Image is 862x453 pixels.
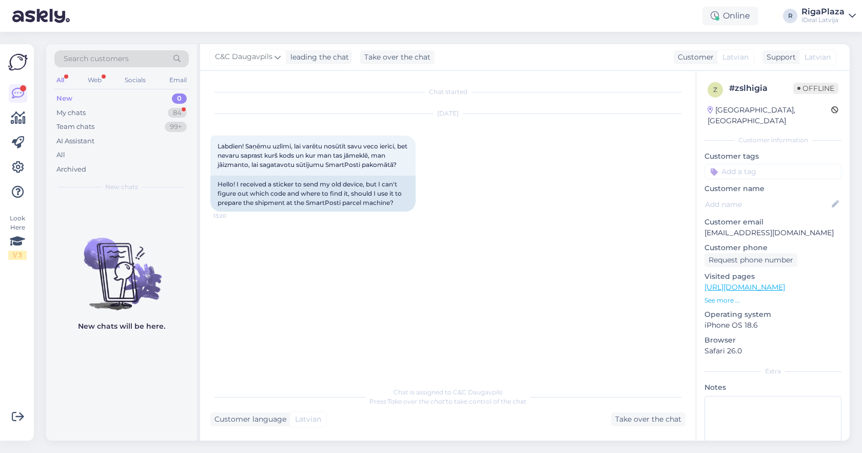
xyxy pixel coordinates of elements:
[704,382,841,393] p: Notes
[722,52,749,63] span: Latvian
[708,105,831,126] div: [GEOGRAPHIC_DATA], [GEOGRAPHIC_DATA]
[704,151,841,162] p: Customer tags
[704,136,841,145] div: Customer information
[704,183,841,194] p: Customer name
[369,398,526,405] span: Press to take control of the chat
[801,8,845,16] div: RigaPlaza
[286,52,349,63] div: leading the chat
[386,398,446,405] i: 'Take over the chat'
[218,142,409,168] span: Labdien! Saņēmu uzlīmi, lai varētu nosūtīt savu veco ierīci, bet nevaru saprast kurš kods un kur ...
[704,242,841,253] p: Customer phone
[783,9,797,23] div: R
[56,122,94,132] div: Team chats
[215,51,272,63] span: C&C Daugavpils
[210,176,416,212] div: Hello! I received a sticker to send my old device, but I can't figure out which code and where to...
[705,199,830,210] input: Add name
[165,122,187,132] div: 99+
[56,164,86,175] div: Archived
[56,108,86,118] div: My chats
[704,253,797,267] div: Request phone number
[64,53,129,64] span: Search customers
[713,86,717,93] span: z
[172,93,187,104] div: 0
[394,388,502,396] span: Chat is assigned to C&C Daugavpils
[702,7,758,25] div: Online
[704,346,841,356] p: Safari 26.0
[210,414,286,425] div: Customer language
[213,212,252,220] span: 13:20
[704,367,841,376] div: Extra
[704,164,841,179] input: Add a tag
[793,83,838,94] span: Offline
[210,87,685,97] div: Chat started
[8,214,27,260] div: Look Here
[360,50,435,64] div: Take over the chat
[86,73,104,87] div: Web
[56,136,94,146] div: AI Assistant
[168,108,187,118] div: 84
[704,217,841,228] p: Customer email
[105,182,138,192] span: New chats
[805,52,831,63] span: Latvian
[295,414,321,425] span: Latvian
[704,309,841,320] p: Operating system
[704,335,841,346] p: Browser
[8,251,27,260] div: 1 / 3
[167,73,189,87] div: Email
[123,73,148,87] div: Socials
[704,282,785,292] a: [URL][DOMAIN_NAME]
[8,52,28,72] img: Askly Logo
[729,82,793,95] div: # zslhigia
[210,109,685,118] div: [DATE]
[801,16,845,24] div: iDeal Latvija
[56,93,72,104] div: New
[56,150,65,160] div: All
[674,52,714,63] div: Customer
[54,73,66,87] div: All
[801,8,856,24] a: RigaPlazaiDeal Latvija
[704,296,841,305] p: See more ...
[762,52,796,63] div: Support
[611,412,685,426] div: Take over the chat
[704,320,841,331] p: iPhone OS 18.6
[78,321,165,332] p: New chats will be here.
[704,228,841,238] p: [EMAIL_ADDRESS][DOMAIN_NAME]
[704,271,841,282] p: Visited pages
[46,219,197,312] img: No chats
